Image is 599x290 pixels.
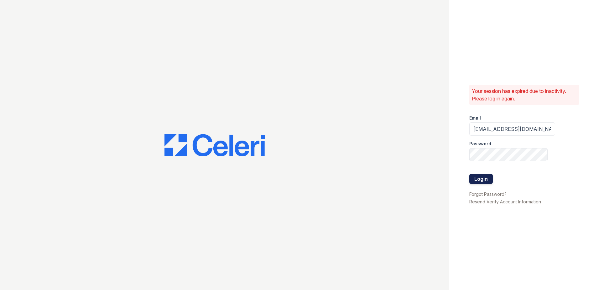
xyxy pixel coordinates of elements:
[469,199,541,204] a: Resend Verify Account Information
[469,191,507,197] a: Forgot Password?
[164,134,265,156] img: CE_Logo_Blue-a8612792a0a2168367f1c8372b55b34899dd931a85d93a1a3d3e32e68fde9ad4.png
[469,141,491,147] label: Password
[469,115,481,121] label: Email
[469,174,493,184] button: Login
[472,87,576,102] p: Your session has expired due to inactivity. Please log in again.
